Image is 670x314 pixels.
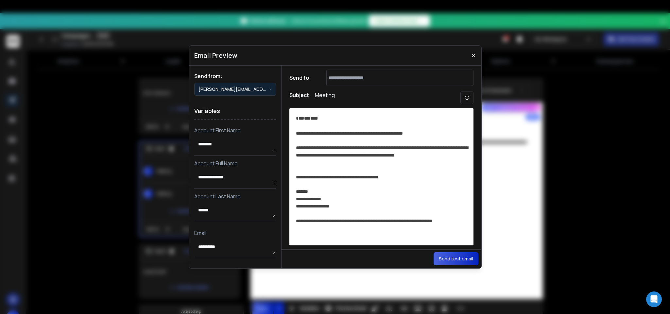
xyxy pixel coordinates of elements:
[194,102,276,120] h1: Variables
[646,291,662,307] div: Open Intercom Messenger
[194,229,276,237] p: Email
[194,159,276,167] p: Account Full Name
[194,192,276,200] p: Account Last Name
[434,252,478,265] button: Send test email
[289,74,316,82] h1: Send to:
[315,91,335,104] p: Meeting
[289,91,311,104] h1: Subject:
[194,51,237,60] h1: Email Preview
[198,86,269,92] p: [PERSON_NAME][EMAIL_ADDRESS][PERSON_NAME][DOMAIN_NAME]
[194,126,276,134] p: Account First Name
[194,72,276,80] h1: Send from:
